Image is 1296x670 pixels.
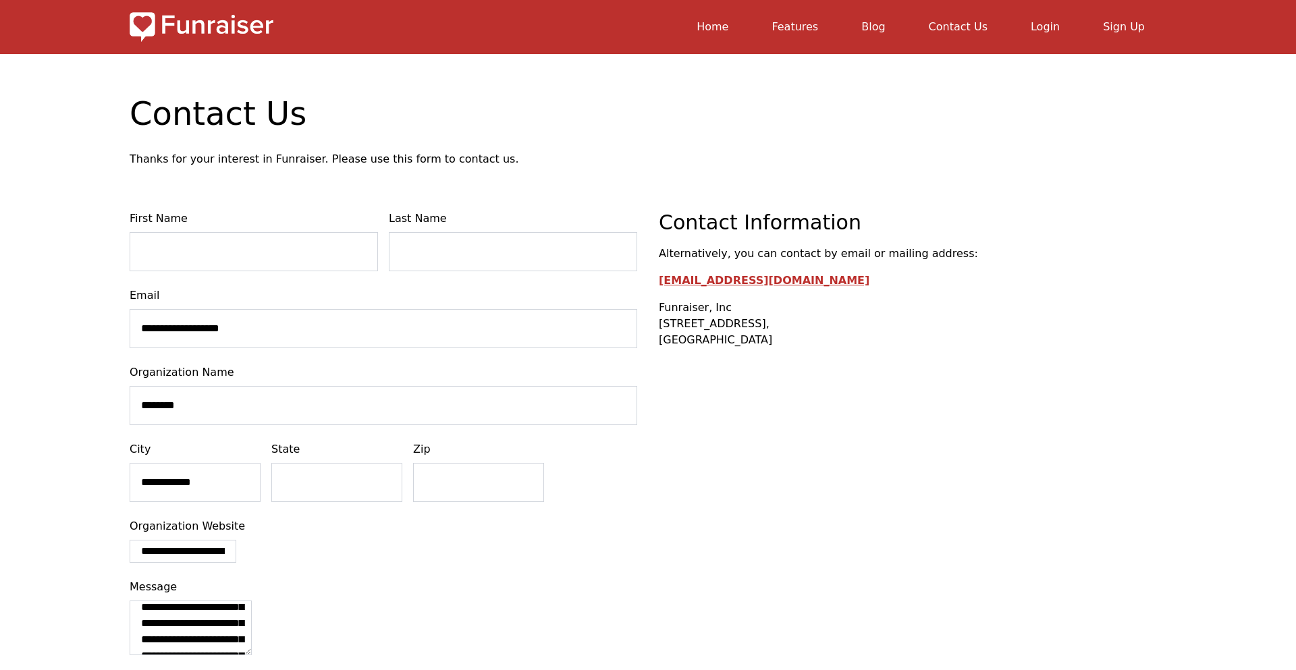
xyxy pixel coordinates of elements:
a: Contact Us [929,20,988,33]
label: First Name [130,211,378,227]
p: [STREET_ADDRESS], [GEOGRAPHIC_DATA] [659,300,1166,348]
label: City [130,441,261,457]
label: Zip [413,441,544,457]
strong: Funraiser, Inc [659,301,732,314]
img: Logo [130,11,273,43]
nav: main [284,11,1166,43]
h2: Contact Information [659,211,1166,235]
a: Home [697,20,728,33]
p: Thanks for your interest in Funraiser. Please use this form to contact us. [130,151,1166,167]
label: Message [130,579,637,595]
a: Sign Up [1103,20,1145,33]
label: Email [130,287,637,304]
a: Blog [861,20,885,33]
label: Organization Name [130,364,637,381]
label: State [271,441,402,457]
label: Last Name [389,211,637,227]
h1: Contact Us [130,97,1166,130]
p: Alternatively, you can contact by email or mailing address: [659,246,1166,262]
a: [EMAIL_ADDRESS][DOMAIN_NAME] [659,274,869,287]
label: Organization Website [130,518,637,534]
a: Login [1031,20,1060,33]
a: Features [772,20,818,33]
